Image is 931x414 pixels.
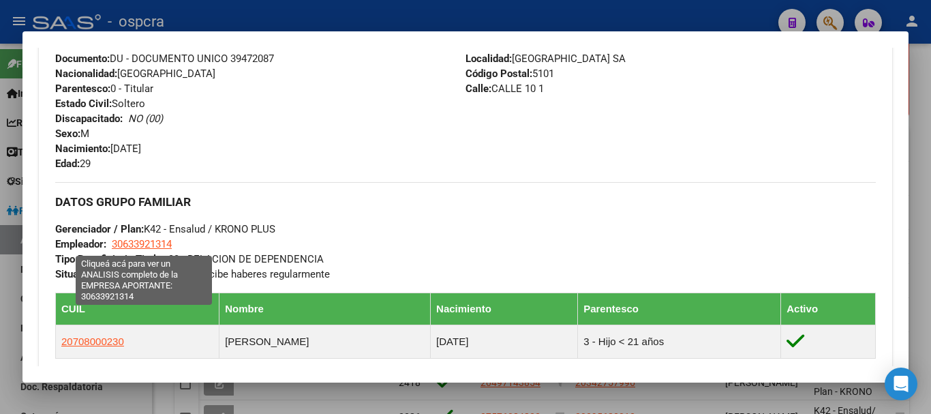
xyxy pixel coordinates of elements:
[465,53,512,65] strong: Localidad:
[55,53,274,65] span: DU - DOCUMENTO UNICO 39472087
[55,253,324,265] span: 00 - RELACION DE DEPENDENCIA
[55,38,80,50] strong: CUIL:
[55,98,145,110] span: Soltero
[55,128,89,140] span: M
[128,113,163,125] i: NO (00)
[55,68,215,80] span: [GEOGRAPHIC_DATA]
[55,143,141,155] span: [DATE]
[55,238,106,250] strong: Empleador:
[465,68,554,80] span: 5101
[55,68,117,80] strong: Nacionalidad:
[55,38,140,50] span: 23394720879
[55,83,110,95] strong: Parentesco:
[55,194,876,209] h3: DATOS GRUPO FAMILIAR
[465,38,551,50] span: Cordoba
[431,325,578,358] td: [DATE]
[578,293,781,325] th: Parentesco
[61,336,124,347] span: 20708000230
[465,83,544,95] span: CALLE 10 1
[55,128,80,140] strong: Sexo:
[56,293,219,325] th: CUIL
[465,38,512,50] strong: Provincia:
[55,158,80,170] strong: Edad:
[465,83,491,95] strong: Calle:
[112,238,172,250] span: 30633921314
[55,223,144,235] strong: Gerenciador / Plan:
[781,293,876,325] th: Activo
[219,293,431,325] th: Nombre
[55,223,275,235] span: K42 - Ensalud / KRONO PLUS
[465,68,532,80] strong: Código Postal:
[55,98,112,110] strong: Estado Civil:
[578,325,781,358] td: 3 - Hijo < 21 años
[55,83,153,95] span: 0 - Titular
[55,113,123,125] strong: Discapacitado:
[55,143,110,155] strong: Nacimiento:
[885,368,917,400] div: Open Intercom Messenger
[55,268,184,280] strong: Situacion de Revista Titular:
[465,53,626,65] span: [GEOGRAPHIC_DATA] SA
[219,325,431,358] td: [PERSON_NAME]
[55,53,110,65] strong: Documento:
[55,268,330,280] span: 0 - Recibe haberes regularmente
[55,253,168,265] strong: Tipo Beneficiario Titular:
[431,293,578,325] th: Nacimiento
[55,158,91,170] span: 29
